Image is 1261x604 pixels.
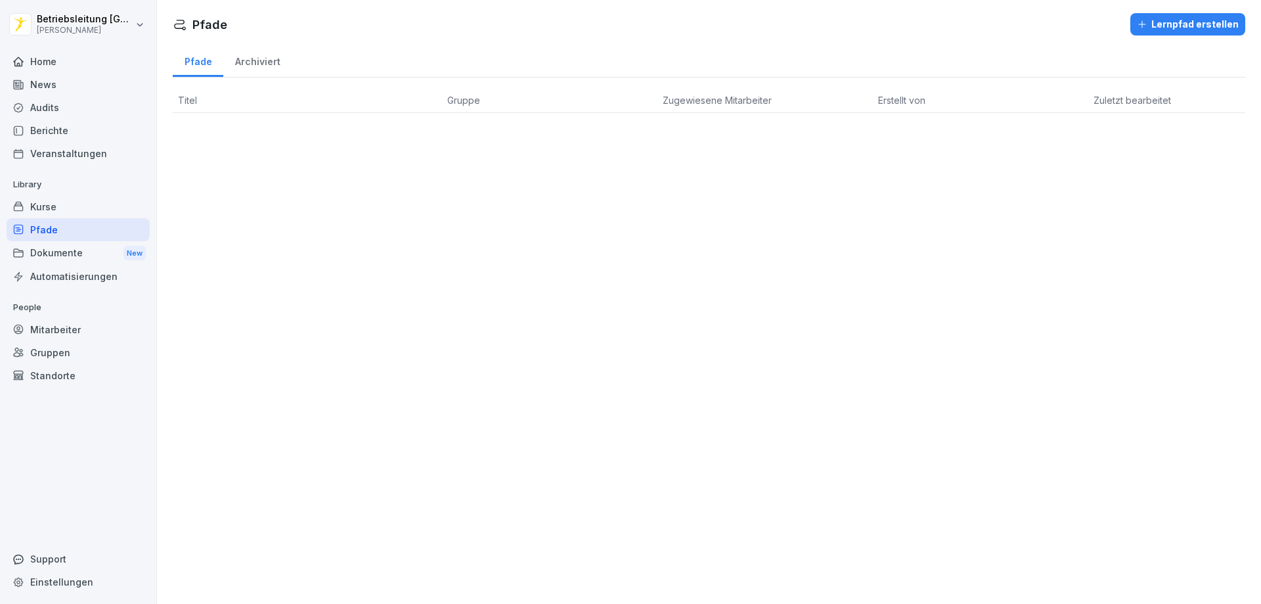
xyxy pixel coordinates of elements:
a: Pfade [7,218,150,241]
a: Audits [7,96,150,119]
span: Zuletzt bearbeitet [1094,95,1171,106]
span: Erstellt von [878,95,925,106]
h1: Pfade [192,16,227,34]
a: DokumenteNew [7,241,150,266]
div: Support [7,547,150,570]
span: Zugewiesene Mitarbeiter [663,95,772,106]
a: Berichte [7,119,150,142]
a: Mitarbeiter [7,318,150,341]
a: Kurse [7,195,150,218]
span: Titel [178,95,197,106]
a: Gruppen [7,341,150,364]
a: Archiviert [223,43,292,77]
div: New [123,246,146,261]
div: Lernpfad erstellen [1137,17,1239,32]
a: Standorte [7,364,150,387]
p: People [7,297,150,318]
a: Home [7,50,150,73]
a: News [7,73,150,96]
a: Automatisierungen [7,265,150,288]
p: Betriebsleitung [GEOGRAPHIC_DATA] [37,14,133,25]
p: [PERSON_NAME] [37,26,133,35]
button: Lernpfad erstellen [1130,13,1245,35]
p: Library [7,174,150,195]
a: Pfade [173,43,223,77]
th: Gruppe [442,88,657,113]
a: Einstellungen [7,570,150,593]
div: Dokumente [7,241,150,266]
a: Veranstaltungen [7,142,150,165]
